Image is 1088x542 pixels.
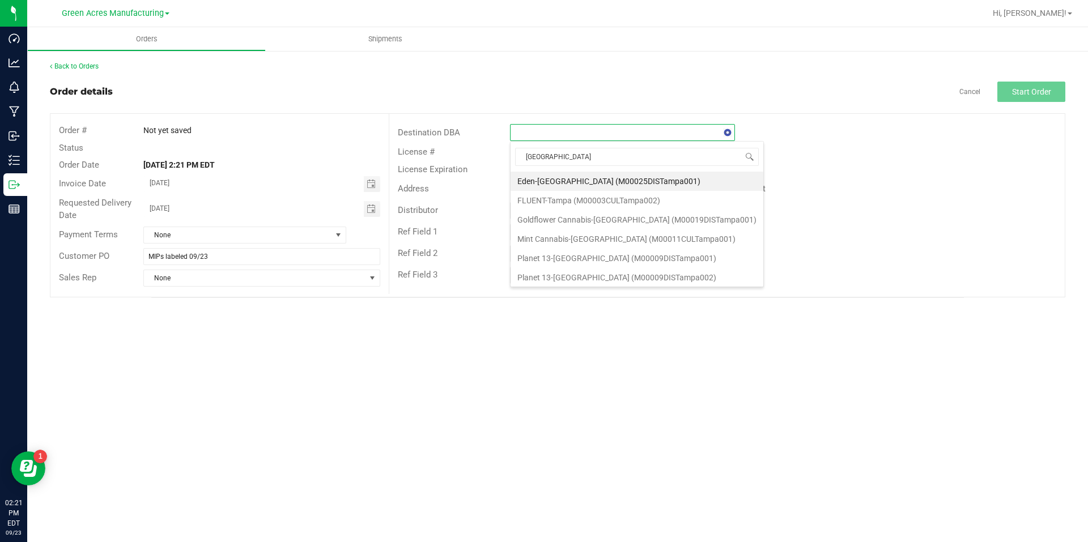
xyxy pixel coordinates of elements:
span: Order Date [59,160,99,170]
span: License # [398,147,435,157]
span: Payment Terms [59,229,118,240]
span: Status [59,143,83,153]
li: FLUENT-Tampa (M00003CULTampa002) [511,191,763,210]
span: Ref Field 1 [398,227,437,237]
iframe: Resource center unread badge [33,450,47,463]
li: Eden-[GEOGRAPHIC_DATA] (M00025DISTampa001) [511,172,763,191]
span: Distributor [398,205,438,215]
inline-svg: Inventory [8,155,20,166]
span: Destination DBA [398,127,460,138]
a: Back to Orders [50,62,99,70]
span: Ref Field 2 [398,248,437,258]
a: Cancel [959,87,980,97]
span: Toggle calendar [364,176,380,192]
span: None [144,270,365,286]
span: License Expiration [398,164,467,174]
span: Start Order [1012,87,1051,96]
span: Requested Delivery Date [59,198,131,221]
inline-svg: Manufacturing [8,106,20,117]
li: Mint Cannabis-[GEOGRAPHIC_DATA] (M00011CULTampa001) [511,229,763,249]
a: Orders [27,27,266,51]
li: Planet 13-[GEOGRAPHIC_DATA] (M00009DISTampa001) [511,249,763,268]
strong: [DATE] 2:21 PM EDT [143,160,215,169]
span: Order # [59,125,87,135]
li: Goldflower Cannabis-[GEOGRAPHIC_DATA] (M00019DISTampa001) [511,210,763,229]
span: Invoice Date [59,178,106,189]
inline-svg: Analytics [8,57,20,69]
button: Start Order [997,82,1065,102]
a: Shipments [266,27,504,51]
div: Order details [50,85,113,99]
span: Orders [121,34,173,44]
p: 09/23 [5,528,22,537]
span: Not yet saved [143,126,192,135]
inline-svg: Dashboard [8,33,20,44]
inline-svg: Outbound [8,179,20,190]
span: None [144,227,331,243]
inline-svg: Reports [8,203,20,215]
span: Sales Rep [59,272,96,283]
li: Planet 13-[GEOGRAPHIC_DATA] (M00009DISTampa002) [511,268,763,287]
span: Address [398,183,429,194]
span: Toggle calendar [364,201,380,217]
span: Green Acres Manufacturing [62,8,164,18]
iframe: Resource center [11,451,45,485]
span: Customer PO [59,251,109,261]
span: Hi, [PERSON_NAME]! [993,8,1066,18]
span: Ref Field 3 [398,270,437,280]
inline-svg: Monitoring [8,82,20,93]
span: Shipments [353,34,418,44]
inline-svg: Inbound [8,130,20,142]
p: 02:21 PM EDT [5,498,22,528]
